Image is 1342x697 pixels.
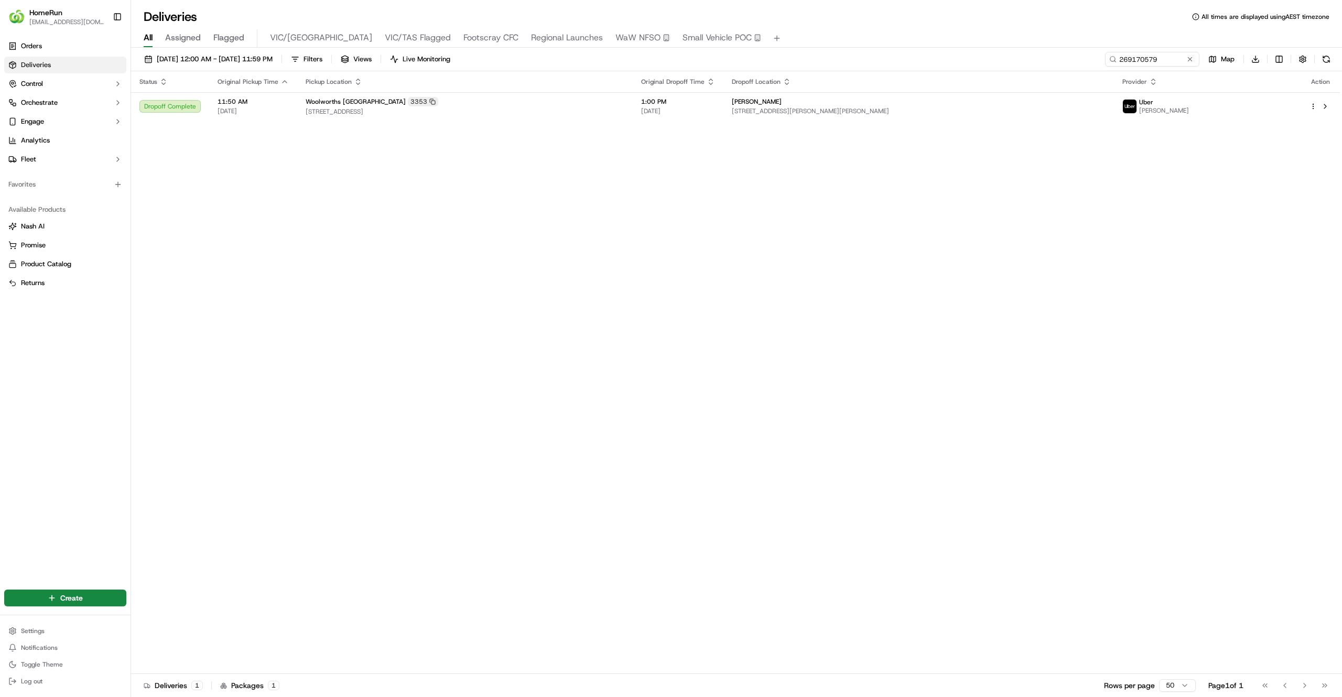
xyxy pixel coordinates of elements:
[21,222,45,231] span: Nash AI
[21,278,45,288] span: Returns
[144,31,153,44] span: All
[1104,680,1155,691] p: Rows per page
[191,681,203,690] div: 1
[4,57,126,73] a: Deliveries
[4,4,109,29] button: HomeRunHomeRun[EMAIL_ADDRESS][DOMAIN_NAME]
[304,55,322,64] span: Filters
[4,94,126,111] button: Orchestrate
[1208,680,1243,691] div: Page 1 of 1
[144,8,197,25] h1: Deliveries
[218,107,289,115] span: [DATE]
[21,241,46,250] span: Promise
[21,644,58,652] span: Notifications
[4,237,126,254] button: Promise
[21,660,63,669] span: Toggle Theme
[4,275,126,291] button: Returns
[641,107,715,115] span: [DATE]
[4,590,126,606] button: Create
[4,201,126,218] div: Available Products
[29,7,62,18] button: HomeRun
[463,31,518,44] span: Footscray CFC
[4,218,126,235] button: Nash AI
[157,55,273,64] span: [DATE] 12:00 AM - [DATE] 11:59 PM
[8,259,122,269] a: Product Catalog
[60,593,83,603] span: Create
[1309,78,1332,86] div: Action
[4,151,126,168] button: Fleet
[1202,13,1329,21] span: All times are displayed using AEST timezone
[1139,98,1153,106] span: Uber
[21,79,43,89] span: Control
[336,52,376,67] button: Views
[1221,55,1235,64] span: Map
[1122,78,1147,86] span: Provider
[1319,52,1334,67] button: Refresh
[385,52,455,67] button: Live Monitoring
[615,31,661,44] span: WaW NFSO
[213,31,244,44] span: Flagged
[4,640,126,655] button: Notifications
[683,31,752,44] span: Small Vehicle POC
[21,117,44,126] span: Engage
[218,78,278,86] span: Original Pickup Time
[21,627,45,635] span: Settings
[21,60,51,70] span: Deliveries
[21,136,50,145] span: Analytics
[286,52,327,67] button: Filters
[306,107,624,116] span: [STREET_ADDRESS]
[218,97,289,106] span: 11:50 AM
[732,78,781,86] span: Dropoff Location
[144,680,203,691] div: Deliveries
[21,41,42,51] span: Orders
[4,256,126,273] button: Product Catalog
[4,132,126,149] a: Analytics
[270,31,372,44] span: VIC/[GEOGRAPHIC_DATA]
[29,18,104,26] button: [EMAIL_ADDRESS][DOMAIN_NAME]
[8,222,122,231] a: Nash AI
[4,674,126,689] button: Log out
[21,155,36,164] span: Fleet
[641,78,705,86] span: Original Dropoff Time
[385,31,451,44] span: VIC/TAS Flagged
[139,52,277,67] button: [DATE] 12:00 AM - [DATE] 11:59 PM
[139,78,157,86] span: Status
[8,8,25,25] img: HomeRun
[353,55,372,64] span: Views
[4,176,126,193] div: Favorites
[4,75,126,92] button: Control
[4,113,126,130] button: Engage
[8,278,122,288] a: Returns
[21,259,71,269] span: Product Catalog
[4,657,126,672] button: Toggle Theme
[220,680,279,691] div: Packages
[1123,100,1137,113] img: uber-new-logo.jpeg
[1139,106,1189,115] span: [PERSON_NAME]
[403,55,450,64] span: Live Monitoring
[1204,52,1239,67] button: Map
[21,98,58,107] span: Orchestrate
[268,681,279,690] div: 1
[1105,52,1199,67] input: Type to search
[641,97,715,106] span: 1:00 PM
[306,78,352,86] span: Pickup Location
[732,97,782,106] span: [PERSON_NAME]
[408,97,438,106] div: 3353
[4,38,126,55] a: Orders
[4,624,126,638] button: Settings
[8,241,122,250] a: Promise
[21,677,42,685] span: Log out
[165,31,201,44] span: Assigned
[531,31,603,44] span: Regional Launches
[306,97,406,106] span: Woolworths [GEOGRAPHIC_DATA]
[732,107,1106,115] span: [STREET_ADDRESS][PERSON_NAME][PERSON_NAME]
